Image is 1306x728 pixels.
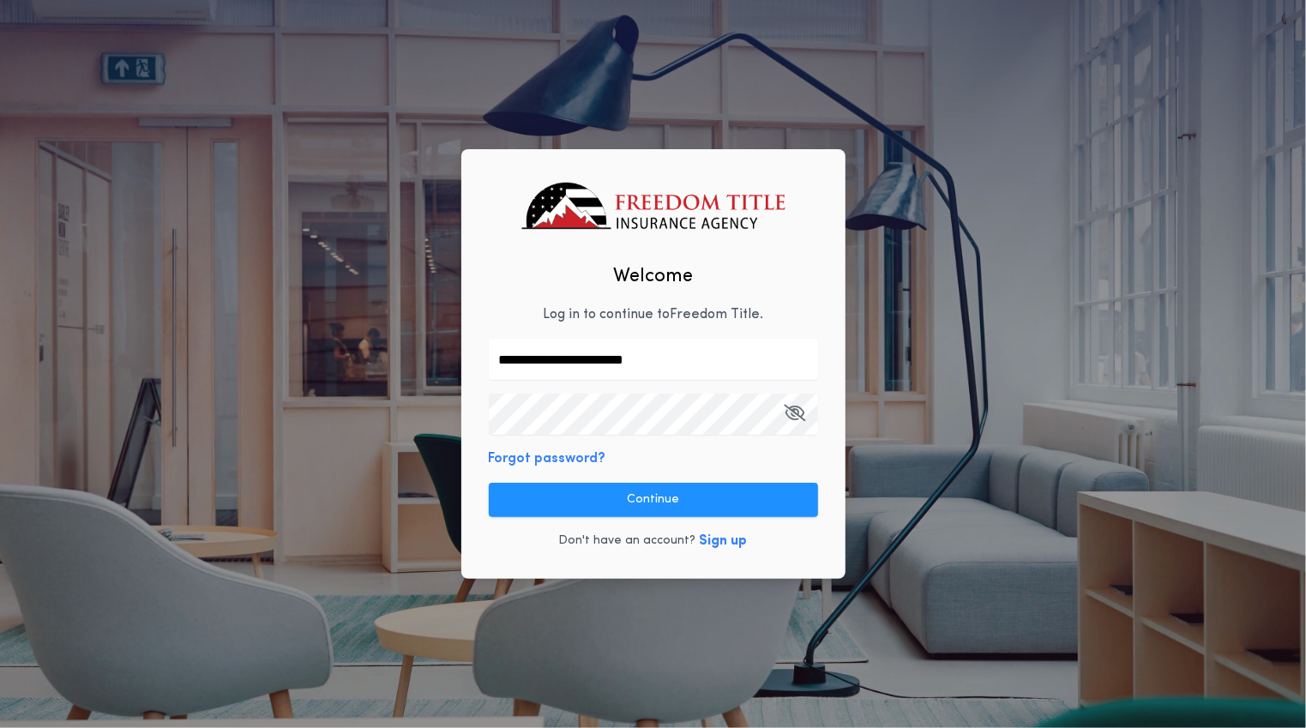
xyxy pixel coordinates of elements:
[489,448,606,469] button: Forgot password?
[521,183,785,230] img: logo
[613,262,693,291] h2: Welcome
[700,531,748,551] button: Sign up
[559,532,696,550] p: Don't have an account?
[543,304,763,325] p: Log in to continue to Freedom Title .
[489,483,818,517] button: Continue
